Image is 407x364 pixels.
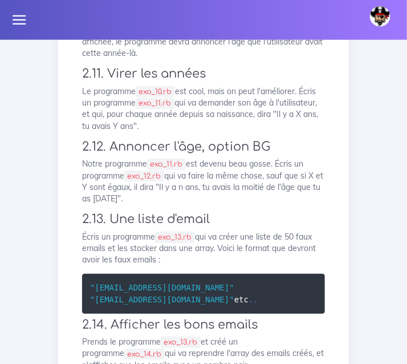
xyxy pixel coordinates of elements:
code: exo_10.rb [136,86,175,98]
code: exo_13.rb [155,232,195,243]
code: etc [90,281,262,306]
h3: 2.11. Virer les années [82,67,325,81]
code: exo_13.rb [161,337,201,348]
code: exo_11.rb [147,159,186,170]
h3: 2.14. Afficher les bons emails [82,318,325,332]
span: "[EMAIL_ADDRESS][DOMAIN_NAME]" [90,283,234,292]
h3: 2.13. Une liste d'email [82,212,325,227]
img: avatar [370,6,390,27]
span: "[EMAIL_ADDRESS][DOMAIN_NAME]" [90,295,234,304]
code: exo_11.rb [136,98,174,109]
span: . [254,295,258,304]
span: . [249,295,253,304]
p: Le programme est cool, mais on peut l'améliorer. Écris un programme qui va demander son âge à l'u... [82,86,325,132]
code: exo_14.rb [124,349,165,360]
code: exo_12.rb [124,171,164,182]
h3: 2.12. Annoncer l'âge, option BG [82,140,325,154]
p: Écris un programme qui va créer une liste de 50 faux emails et les stocker dans une array. Voici ... [82,231,325,266]
p: Notre programme est devenu beau gosse. Écris un programme qui va faire la même chose, sauf que si... [82,158,325,204]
